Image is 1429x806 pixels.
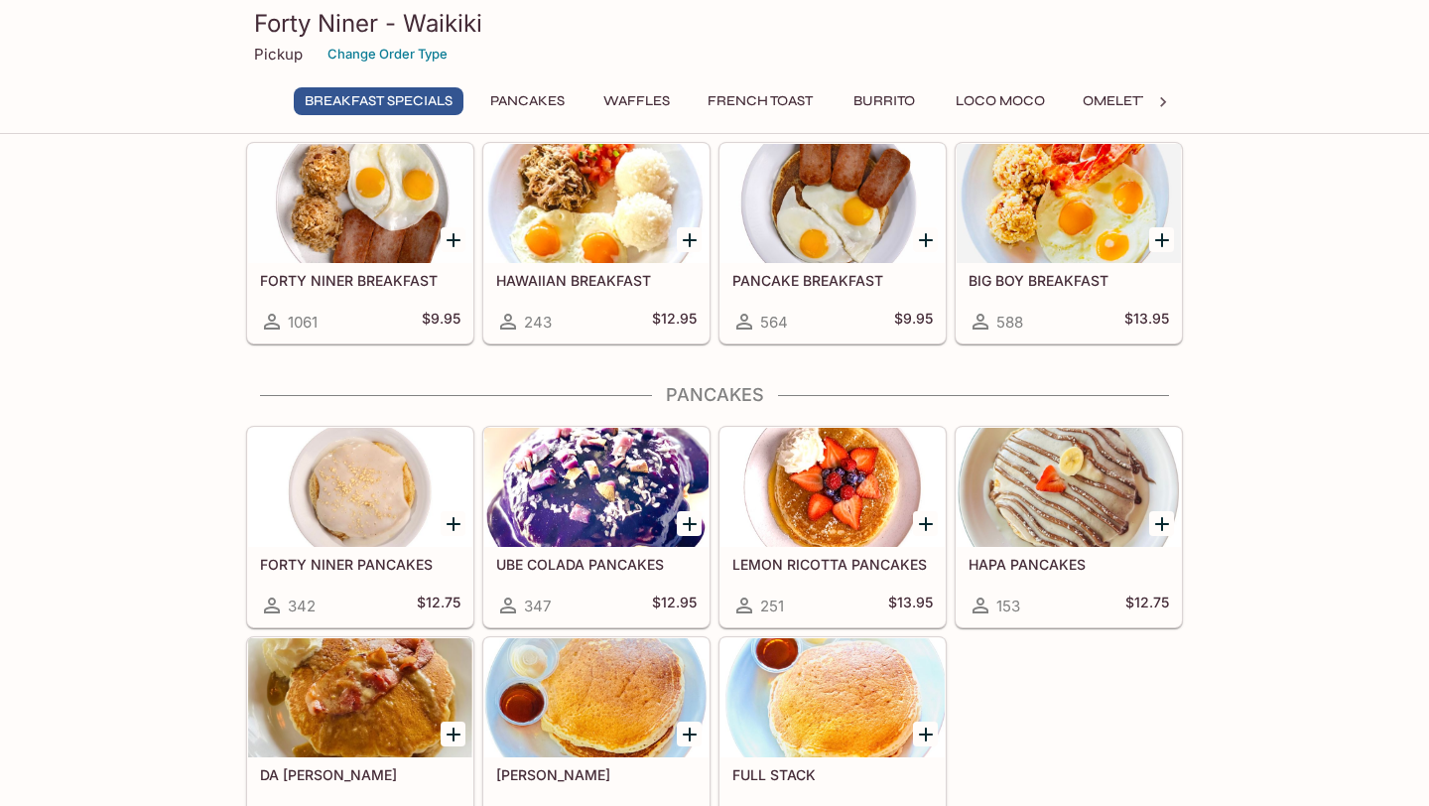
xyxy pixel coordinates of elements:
button: Add FORTY NINER BREAKFAST [441,227,465,252]
div: FULL STACK [720,638,945,757]
div: FORTY NINER BREAKFAST [248,144,472,263]
button: Burrito [840,87,929,115]
div: DA ELVIS PANCAKES [248,638,472,757]
span: 1061 [288,313,318,332]
span: 347 [524,597,551,615]
h5: $9.95 [894,310,933,334]
h5: LEMON RICOTTA PANCAKES [732,556,933,573]
button: Add PANCAKE BREAKFAST [913,227,938,252]
h5: FULL STACK [732,766,933,783]
h5: $13.95 [1124,310,1169,334]
button: Add HAWAIIAN BREAKFAST [677,227,702,252]
button: Add SHORT STACK [677,722,702,746]
div: HAPA PANCAKES [957,428,1181,547]
a: FORTY NINER BREAKFAST1061$9.95 [247,143,473,343]
h5: $13.95 [888,594,933,617]
h5: $12.95 [652,310,697,334]
a: BIG BOY BREAKFAST588$13.95 [956,143,1182,343]
button: Add HAPA PANCAKES [1149,511,1174,536]
button: Breakfast Specials [294,87,463,115]
div: HAWAIIAN BREAKFAST [484,144,709,263]
button: Loco Moco [945,87,1056,115]
a: HAPA PANCAKES153$12.75 [956,427,1182,627]
button: Add LEMON RICOTTA PANCAKES [913,511,938,536]
h5: HAPA PANCAKES [969,556,1169,573]
h5: HAWAIIAN BREAKFAST [496,272,697,289]
div: LEMON RICOTTA PANCAKES [720,428,945,547]
h5: FORTY NINER BREAKFAST [260,272,460,289]
span: 564 [760,313,788,332]
p: Pickup [254,45,303,64]
h5: UBE COLADA PANCAKES [496,556,697,573]
h5: PANCAKE BREAKFAST [732,272,933,289]
div: BIG BOY BREAKFAST [957,144,1181,263]
h5: $12.75 [417,594,460,617]
button: Add DA ELVIS PANCAKES [441,722,465,746]
button: Add FULL STACK [913,722,938,746]
a: FORTY NINER PANCAKES342$12.75 [247,427,473,627]
span: 588 [996,313,1023,332]
button: French Toast [697,87,824,115]
a: LEMON RICOTTA PANCAKES251$13.95 [719,427,946,627]
h4: Pancakes [246,384,1183,406]
span: 342 [288,597,316,615]
a: PANCAKE BREAKFAST564$9.95 [719,143,946,343]
div: SHORT STACK [484,638,709,757]
span: 153 [996,597,1020,615]
h5: $12.95 [652,594,697,617]
div: UBE COLADA PANCAKES [484,428,709,547]
span: 251 [760,597,784,615]
div: PANCAKE BREAKFAST [720,144,945,263]
h5: FORTY NINER PANCAKES [260,556,460,573]
button: Change Order Type [319,39,456,69]
h5: [PERSON_NAME] [496,766,697,783]
div: FORTY NINER PANCAKES [248,428,472,547]
button: Waffles [591,87,681,115]
a: UBE COLADA PANCAKES347$12.95 [483,427,710,627]
h5: BIG BOY BREAKFAST [969,272,1169,289]
button: Omelettes [1072,87,1176,115]
button: Add UBE COLADA PANCAKES [677,511,702,536]
span: 243 [524,313,552,332]
button: Add FORTY NINER PANCAKES [441,511,465,536]
a: HAWAIIAN BREAKFAST243$12.95 [483,143,710,343]
button: Add BIG BOY BREAKFAST [1149,227,1174,252]
h5: $9.95 [422,310,460,334]
h5: $12.75 [1125,594,1169,617]
h3: Forty Niner - Waikiki [254,8,1175,39]
h5: DA [PERSON_NAME] [260,766,460,783]
button: Pancakes [479,87,576,115]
